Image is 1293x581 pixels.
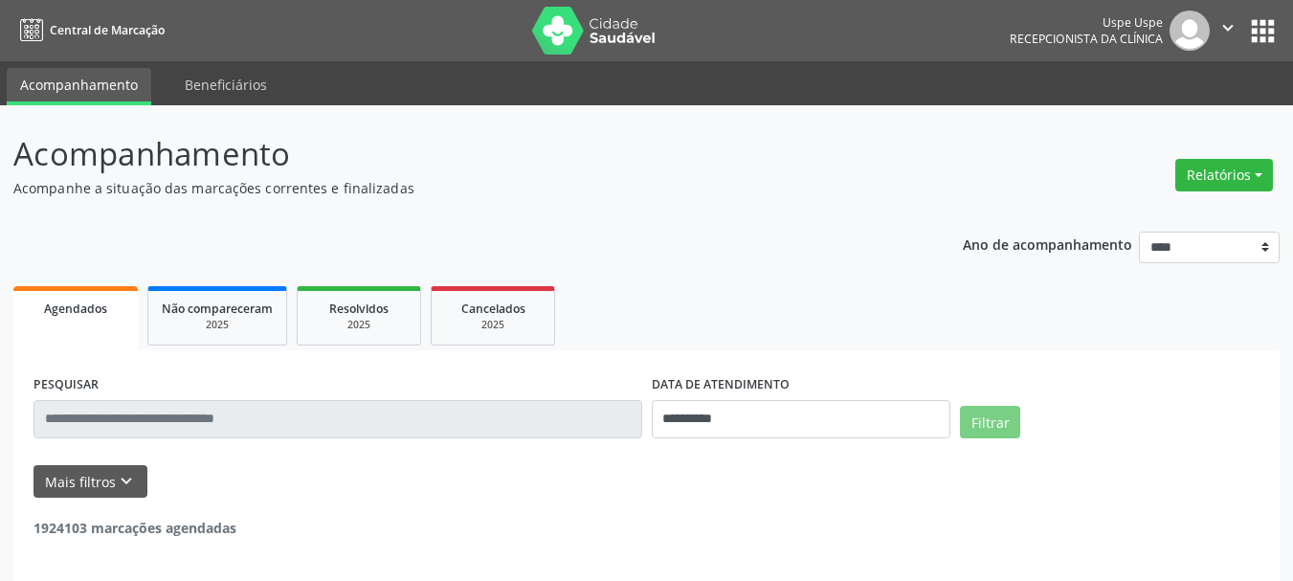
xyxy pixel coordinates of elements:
span: Resolvidos [329,301,389,317]
img: img [1170,11,1210,51]
label: DATA DE ATENDIMENTO [652,370,790,400]
span: Não compareceram [162,301,273,317]
button: apps [1246,14,1280,48]
div: 2025 [311,318,407,332]
a: Acompanhamento [7,68,151,105]
button:  [1210,11,1246,51]
i: keyboard_arrow_down [116,471,137,492]
a: Central de Marcação [13,14,165,46]
label: PESQUISAR [33,370,99,400]
div: Uspe Uspe [1010,14,1163,31]
a: Beneficiários [171,68,280,101]
button: Filtrar [960,406,1020,438]
span: Cancelados [461,301,525,317]
button: Relatórios [1175,159,1273,191]
div: 2025 [445,318,541,332]
span: Central de Marcação [50,22,165,38]
i:  [1217,17,1238,38]
strong: 1924103 marcações agendadas [33,519,236,537]
p: Acompanhe a situação das marcações correntes e finalizadas [13,178,900,198]
span: Recepcionista da clínica [1010,31,1163,47]
p: Acompanhamento [13,130,900,178]
p: Ano de acompanhamento [963,232,1132,256]
span: Agendados [44,301,107,317]
div: 2025 [162,318,273,332]
button: Mais filtroskeyboard_arrow_down [33,465,147,499]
